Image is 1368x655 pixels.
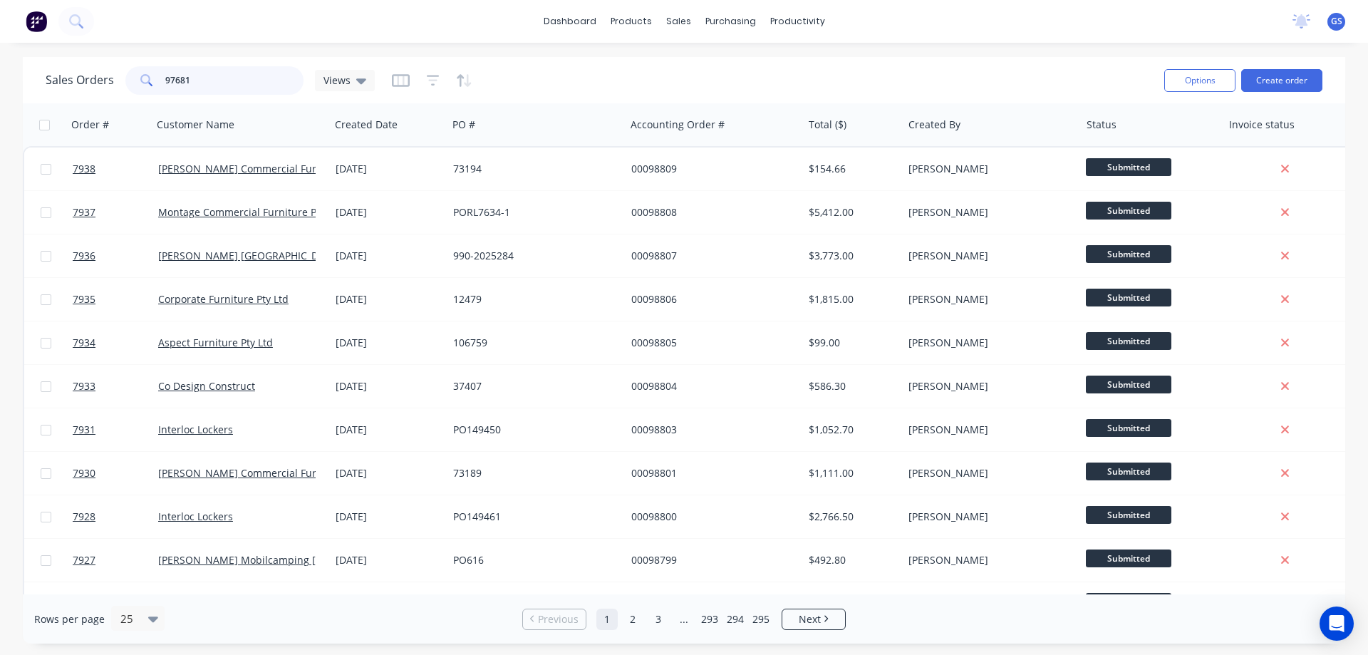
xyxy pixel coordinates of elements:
[809,292,892,306] div: $1,815.00
[158,292,289,306] a: Corporate Furniture Pty Ltd
[1086,245,1171,263] span: Submitted
[908,379,1067,393] div: [PERSON_NAME]
[809,423,892,437] div: $1,052.70
[631,423,789,437] div: 00098803
[158,205,343,219] a: Montage Commercial Furniture Pty Ltd
[1241,69,1322,92] button: Create order
[648,609,669,630] a: Page 3
[1086,550,1171,567] span: Submitted
[1086,332,1171,350] span: Submitted
[908,292,1067,306] div: [PERSON_NAME]
[336,292,442,306] div: [DATE]
[73,292,95,306] span: 7935
[26,11,47,32] img: Factory
[158,510,233,523] a: Interloc Lockers
[336,466,442,480] div: [DATE]
[73,510,95,524] span: 7928
[523,612,586,626] a: Previous page
[453,249,611,263] div: 990-2025284
[631,292,789,306] div: 00098806
[908,162,1067,176] div: [PERSON_NAME]
[1164,69,1235,92] button: Options
[73,423,95,437] span: 7931
[73,162,95,176] span: 7938
[809,249,892,263] div: $3,773.00
[157,118,234,132] div: Customer Name
[453,379,611,393] div: 37407
[323,73,351,88] span: Views
[73,336,95,350] span: 7934
[673,609,695,630] a: Jump forward
[452,118,475,132] div: PO #
[73,379,95,393] span: 7933
[73,191,158,234] a: 7937
[750,609,772,630] a: Page 295
[453,510,611,524] div: PO149461
[453,205,611,220] div: PORL7634-1
[1086,158,1171,176] span: Submitted
[799,612,821,626] span: Next
[809,553,892,567] div: $492.80
[809,162,892,176] div: $154.66
[631,336,789,350] div: 00098805
[73,205,95,220] span: 7937
[336,205,442,220] div: [DATE]
[158,423,233,436] a: Interloc Lockers
[453,292,611,306] div: 12479
[809,379,892,393] div: $586.30
[73,249,95,263] span: 7936
[73,278,158,321] a: 7935
[73,365,158,408] a: 7933
[158,162,346,175] a: [PERSON_NAME] Commercial Furniture
[73,321,158,364] a: 7934
[1331,15,1342,28] span: GS
[538,612,579,626] span: Previous
[659,11,698,32] div: sales
[336,162,442,176] div: [DATE]
[908,553,1067,567] div: [PERSON_NAME]
[517,609,851,630] ul: Pagination
[73,539,158,582] a: 7927
[908,466,1067,480] div: [PERSON_NAME]
[453,466,611,480] div: 73189
[1086,506,1171,524] span: Submitted
[809,510,892,524] div: $2,766.50
[73,582,158,625] a: 7894
[908,423,1067,437] div: [PERSON_NAME]
[725,609,746,630] a: Page 294
[453,336,611,350] div: 106759
[46,73,114,87] h1: Sales Orders
[631,205,789,220] div: 00098808
[73,408,158,451] a: 7931
[1320,607,1354,641] div: Open Intercom Messenger
[699,609,720,630] a: Page 293
[631,553,789,567] div: 00098799
[165,66,304,95] input: Search...
[336,249,442,263] div: [DATE]
[73,466,95,480] span: 7930
[73,452,158,495] a: 7930
[809,118,846,132] div: Total ($)
[603,11,659,32] div: products
[336,510,442,524] div: [DATE]
[158,379,255,393] a: Co Design Construct
[631,466,789,480] div: 00098801
[631,510,789,524] div: 00098800
[908,249,1067,263] div: [PERSON_NAME]
[596,609,618,630] a: Page 1 is your current page
[336,553,442,567] div: [DATE]
[73,234,158,277] a: 7936
[908,336,1067,350] div: [PERSON_NAME]
[1229,118,1295,132] div: Invoice status
[908,118,960,132] div: Created By
[1086,419,1171,437] span: Submitted
[622,609,643,630] a: Page 2
[73,148,158,190] a: 7938
[158,249,339,262] a: [PERSON_NAME] [GEOGRAPHIC_DATA]
[763,11,832,32] div: productivity
[158,336,273,349] a: Aspect Furniture Pty Ltd
[809,336,892,350] div: $99.00
[908,510,1067,524] div: [PERSON_NAME]
[631,118,725,132] div: Accounting Order #
[336,379,442,393] div: [DATE]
